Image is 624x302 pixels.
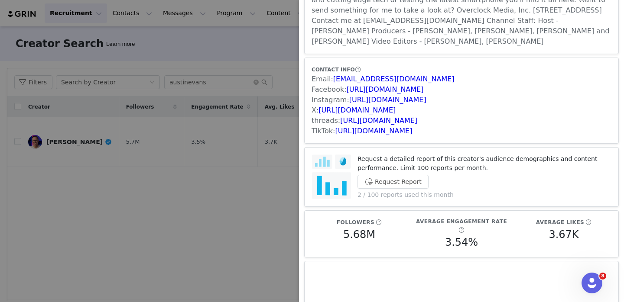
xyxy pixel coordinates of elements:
a: [URL][DOMAIN_NAME] [347,85,424,93]
h5: 3.54% [445,235,478,250]
h5: Followers [337,218,374,226]
a: [URL][DOMAIN_NAME] [318,106,396,114]
a: [URL][DOMAIN_NAME] [349,96,426,104]
span: threads: [312,116,340,125]
span: Facebook: [312,85,347,93]
span: TikTok: [312,127,335,135]
h5: 5.68M [343,227,375,242]
span: X: [312,106,318,114]
h5: Average Likes [536,218,584,226]
a: [EMAIL_ADDRESS][DOMAIN_NAME] [333,75,455,83]
h5: Average Engagement Rate [416,218,507,225]
img: audience-report.png [312,154,351,199]
a: [URL][DOMAIN_NAME] [335,127,413,135]
p: Request a detailed report of this creator's audience demographics and content performance. Limit ... [357,154,611,173]
iframe: Intercom live chat [582,273,602,293]
p: 2 / 100 reports used this month [357,190,611,199]
span: CONTACT INFO [312,67,355,73]
span: Instagram: [312,96,349,104]
span: 8 [599,273,606,280]
button: Request Report [357,175,429,189]
span: Email: [312,75,333,83]
a: [URL][DOMAIN_NAME] [340,116,417,125]
h5: 3.67K [549,227,578,242]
